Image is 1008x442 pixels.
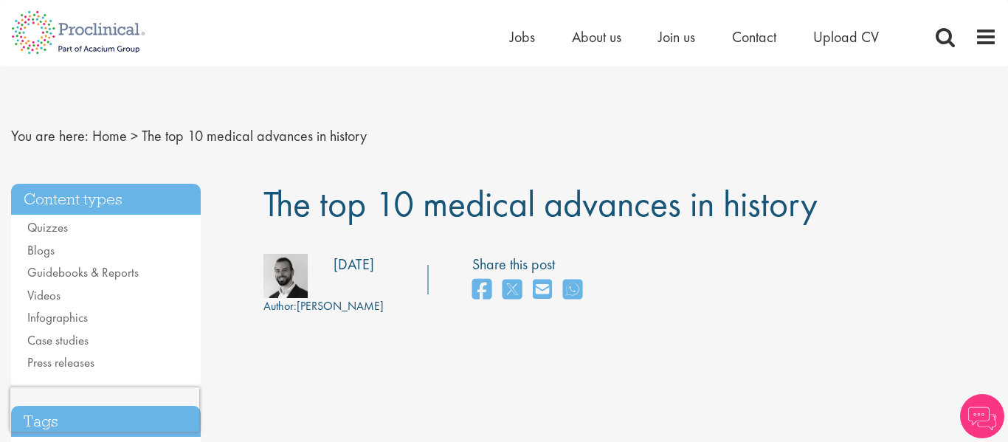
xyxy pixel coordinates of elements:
[27,219,68,235] a: Quizzes
[263,180,818,227] span: The top 10 medical advances in history
[533,274,552,306] a: share on email
[813,27,879,46] a: Upload CV
[732,27,776,46] a: Contact
[142,126,367,145] span: The top 10 medical advances in history
[510,27,535,46] a: Jobs
[263,298,384,315] div: [PERSON_NAME]
[572,27,621,46] a: About us
[472,254,590,275] label: Share this post
[27,354,94,370] a: Press releases
[960,394,1004,438] img: Chatbot
[503,274,522,306] a: share on twitter
[27,264,139,280] a: Guidebooks & Reports
[263,254,308,298] img: 76d2c18e-6ce3-4617-eefd-08d5a473185b
[10,387,199,432] iframe: reCAPTCHA
[131,126,138,145] span: >
[334,254,374,275] div: [DATE]
[11,126,89,145] span: You are here:
[27,332,89,348] a: Case studies
[92,126,127,145] a: breadcrumb link
[563,274,582,306] a: share on whats app
[263,298,297,314] span: Author:
[27,242,55,258] a: Blogs
[27,309,88,325] a: Infographics
[472,274,491,306] a: share on facebook
[658,27,695,46] a: Join us
[11,184,201,215] h3: Content types
[27,287,61,303] a: Videos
